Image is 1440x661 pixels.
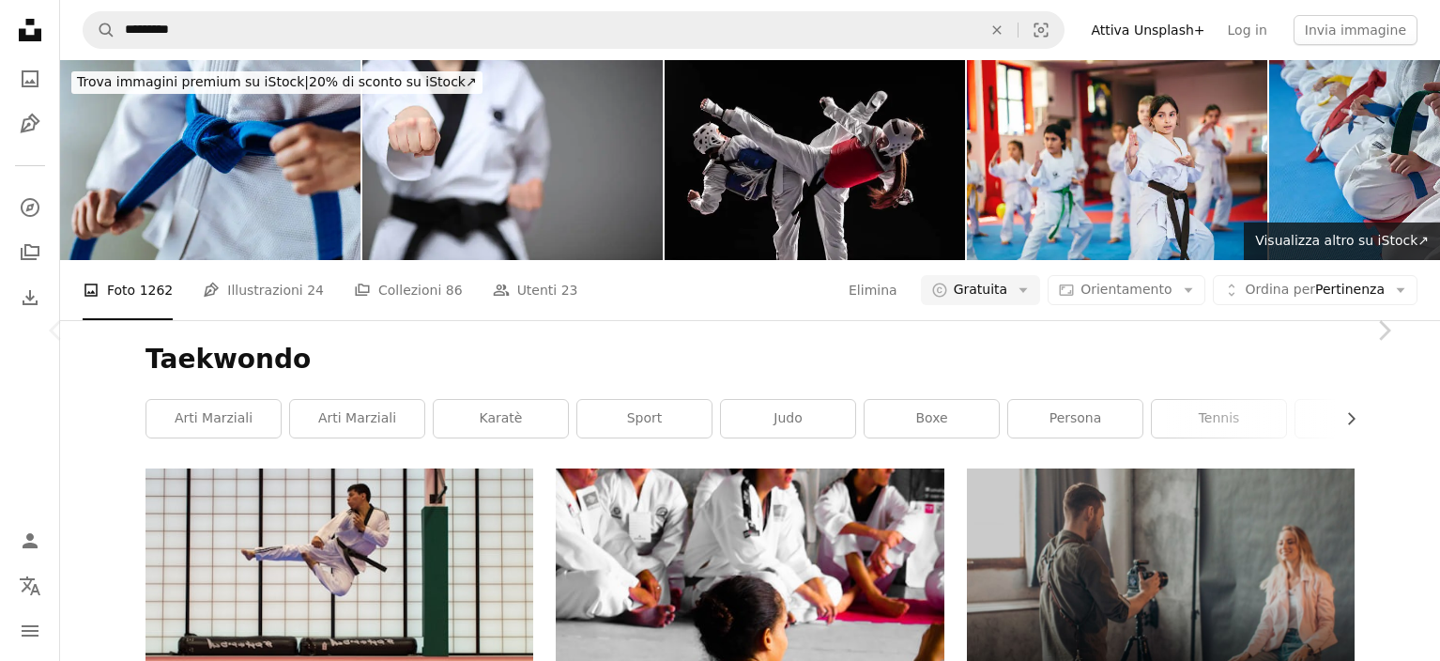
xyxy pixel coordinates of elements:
[1048,275,1204,305] button: Orientamento
[921,275,1041,305] button: Gratuita
[976,12,1018,48] button: Elimina
[77,74,309,89] span: Trova immagini premium su iStock |
[362,60,663,260] img: Ragazza con il Karate cintura nera
[721,400,855,438] a: judo
[1295,400,1430,438] a: sportivo
[1327,240,1440,421] a: Avanti
[11,234,49,271] a: Collezioni
[83,11,1065,49] form: Trova visual in tutto il sito
[11,522,49,560] a: Accedi / Registrati
[1152,400,1286,438] a: tennis
[954,281,1008,300] span: Gratuita
[290,400,424,438] a: Arti marziali
[1080,282,1172,297] span: Orientamento
[1244,223,1440,260] a: Visualizza altro su iStock↗
[146,400,281,438] a: arti marziali
[865,400,999,438] a: boxe
[1255,233,1429,248] span: Visualizza altro su iStock ↗
[203,260,324,320] a: Illustrazioni 24
[1217,15,1279,45] a: Log in
[11,105,49,143] a: Illustrazioni
[1246,282,1315,297] span: Ordina per
[77,74,477,89] span: 20% di sconto su iStock ↗
[146,589,533,606] a: uomo che fa acrobazie di karate in palestra
[1246,281,1385,300] span: Pertinenza
[1294,15,1417,45] button: Invia immagine
[307,280,324,300] span: 24
[446,280,463,300] span: 86
[11,567,49,605] button: Lingua
[1019,12,1064,48] button: Ricerca visiva
[1213,275,1417,305] button: Ordina perPertinenza
[60,60,494,105] a: Trova immagini premium su iStock|20% di sconto su iStock↗
[577,400,712,438] a: sport
[665,60,965,260] img: Combattimento uomo e donna taekwondo
[11,189,49,226] a: Esplora
[848,275,898,305] button: Elimina
[84,12,115,48] button: Cerca su Unsplash
[493,260,578,320] a: Utenti 23
[1008,400,1142,438] a: persona
[11,612,49,650] button: Menu
[11,60,49,98] a: Foto
[967,60,1267,260] img: Karate training, Kids of different ages in kimono
[354,260,463,320] a: Collezioni 86
[146,343,1355,377] h1: Taekwondo
[434,400,568,438] a: karatè
[60,60,360,260] img: Kimono con la cintura
[561,280,578,300] span: 23
[1080,15,1216,45] a: Attiva Unsplash+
